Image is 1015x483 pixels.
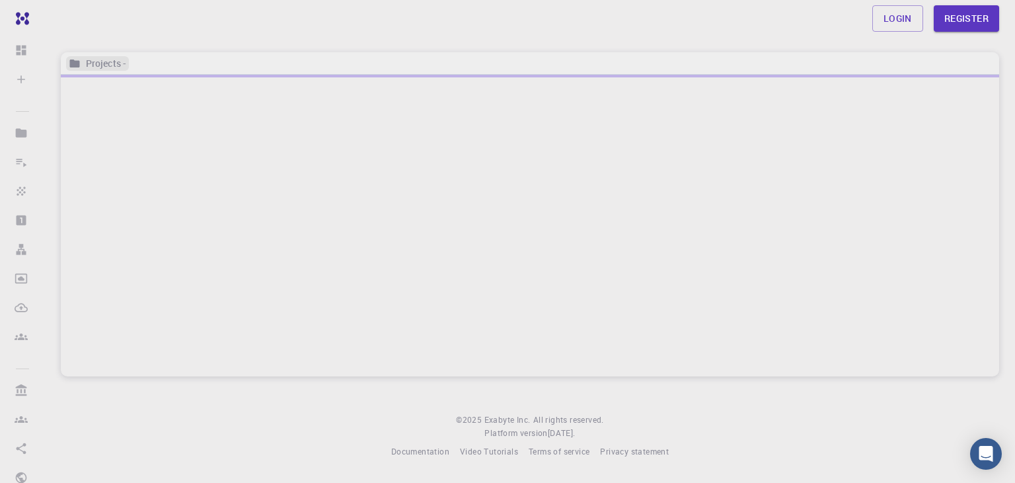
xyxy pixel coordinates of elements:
a: Login [872,5,923,32]
span: Video Tutorials [460,446,518,457]
span: Documentation [391,446,449,457]
a: Terms of service [529,445,589,459]
span: Platform version [484,427,547,440]
nav: breadcrumb [66,56,129,71]
a: Documentation [391,445,449,459]
a: Privacy statement [600,445,669,459]
a: [DATE]. [548,427,576,440]
span: © 2025 [456,414,484,427]
a: Register [934,5,999,32]
img: logo [11,12,29,25]
h6: Projects - [81,56,126,71]
span: Terms of service [529,446,589,457]
div: Open Intercom Messenger [970,438,1002,470]
span: Exabyte Inc. [484,414,531,425]
a: Exabyte Inc. [484,414,531,427]
span: Privacy statement [600,446,669,457]
span: [DATE] . [548,427,576,438]
span: All rights reserved. [533,414,604,427]
a: Video Tutorials [460,445,518,459]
